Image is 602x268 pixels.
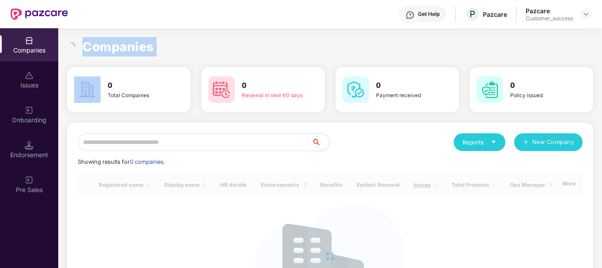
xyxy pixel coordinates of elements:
[418,11,440,18] div: Get Help
[74,76,101,103] img: svg+xml;base64,PHN2ZyB4bWxucz0iaHR0cDovL3d3dy53My5vcmcvMjAwMC9zdmciIHdpZHRoPSI2MCIgaGVpZ2h0PSI2MC...
[311,133,330,151] button: search
[66,41,76,52] span: loading
[108,91,169,99] div: Total Companies
[376,80,437,91] h3: 0
[510,80,571,91] h3: 0
[242,80,303,91] h3: 0
[491,139,497,145] span: caret-down
[514,133,583,151] button: plusNew Company
[526,15,573,22] div: Customer_success
[406,11,414,19] img: svg+xml;base64,PHN2ZyBpZD0iSGVscC0zMngzMiIgeG1sbnM9Imh0dHA6Ly93d3cudzMub3JnLzIwMDAvc3ZnIiB3aWR0aD...
[25,141,34,150] img: svg+xml;base64,PHN2ZyB3aWR0aD0iMTQuNSIgaGVpZ2h0PSIxNC41IiB2aWV3Qm94PSIwIDAgMTYgMTYiIGZpbGw9Im5vbm...
[25,176,34,185] img: svg+xml;base64,PHN2ZyB3aWR0aD0iMjAiIGhlaWdodD0iMjAiIHZpZXdCb3g9IjAgMCAyMCAyMCIgZmlsbD0ibm9uZSIgeG...
[208,76,235,103] img: svg+xml;base64,PHN2ZyB4bWxucz0iaHR0cDovL3d3dy53My5vcmcvMjAwMC9zdmciIHdpZHRoPSI2MCIgaGVpZ2h0PSI2MC...
[583,11,590,18] img: svg+xml;base64,PHN2ZyBpZD0iRHJvcGRvd24tMzJ4MzIiIHhtbG5zPSJodHRwOi8vd3d3LnczLm9yZy8yMDAwL3N2ZyIgd2...
[242,91,303,99] div: Renewal in next 60 days
[25,71,34,80] img: svg+xml;base64,PHN2ZyBpZD0iSXNzdWVzX2Rpc2FibGVkIiB4bWxucz0iaHR0cDovL3d3dy53My5vcmcvMjAwMC9zdmciIH...
[78,159,165,165] span: Showing results for
[108,80,169,91] h3: 0
[342,76,369,103] img: svg+xml;base64,PHN2ZyB4bWxucz0iaHR0cDovL3d3dy53My5vcmcvMjAwMC9zdmciIHdpZHRoPSI2MCIgaGVpZ2h0PSI2MC...
[311,139,329,146] span: search
[532,138,574,147] span: New Company
[376,91,437,99] div: Payment received
[130,159,165,165] span: 0 companies.
[523,139,529,146] span: plus
[25,36,34,45] img: svg+xml;base64,PHN2ZyBpZD0iQ29tcGFuaWVzIiB4bWxucz0iaHR0cDovL3d3dy53My5vcmcvMjAwMC9zdmciIHdpZHRoPS...
[83,37,154,57] h1: Companies
[526,7,573,15] div: Pazcare
[483,10,507,19] div: Pazcare
[470,9,475,19] span: P
[510,91,571,99] div: Policy issued
[477,76,503,103] img: svg+xml;base64,PHN2ZyB4bWxucz0iaHR0cDovL3d3dy53My5vcmcvMjAwMC9zdmciIHdpZHRoPSI2MCIgaGVpZ2h0PSI2MC...
[25,106,34,115] img: svg+xml;base64,PHN2ZyB3aWR0aD0iMjAiIGhlaWdodD0iMjAiIHZpZXdCb3g9IjAgMCAyMCAyMCIgZmlsbD0ibm9uZSIgeG...
[463,138,497,147] div: Reports
[11,8,68,20] img: New Pazcare Logo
